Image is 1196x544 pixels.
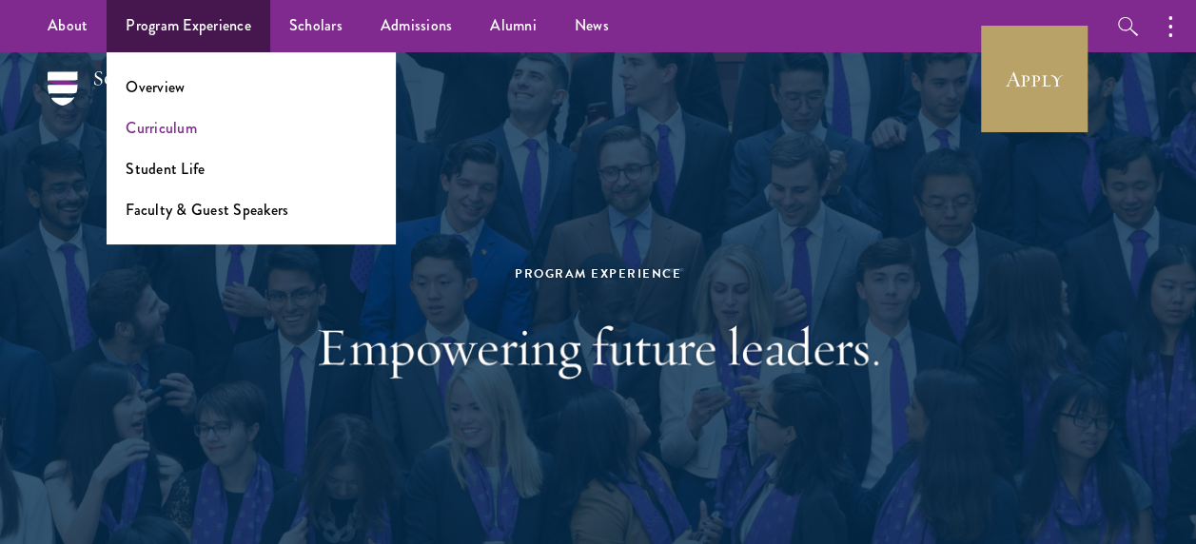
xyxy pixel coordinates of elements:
a: Apply [981,26,1088,132]
a: Student Life [126,158,205,180]
a: Overview [126,76,185,98]
a: Faculty & Guest Speakers [126,199,288,221]
img: Schwarzman Scholars [48,71,222,129]
a: Curriculum [126,117,197,139]
div: Program Experience [270,263,927,284]
h1: Empowering future leaders. [270,313,927,379]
